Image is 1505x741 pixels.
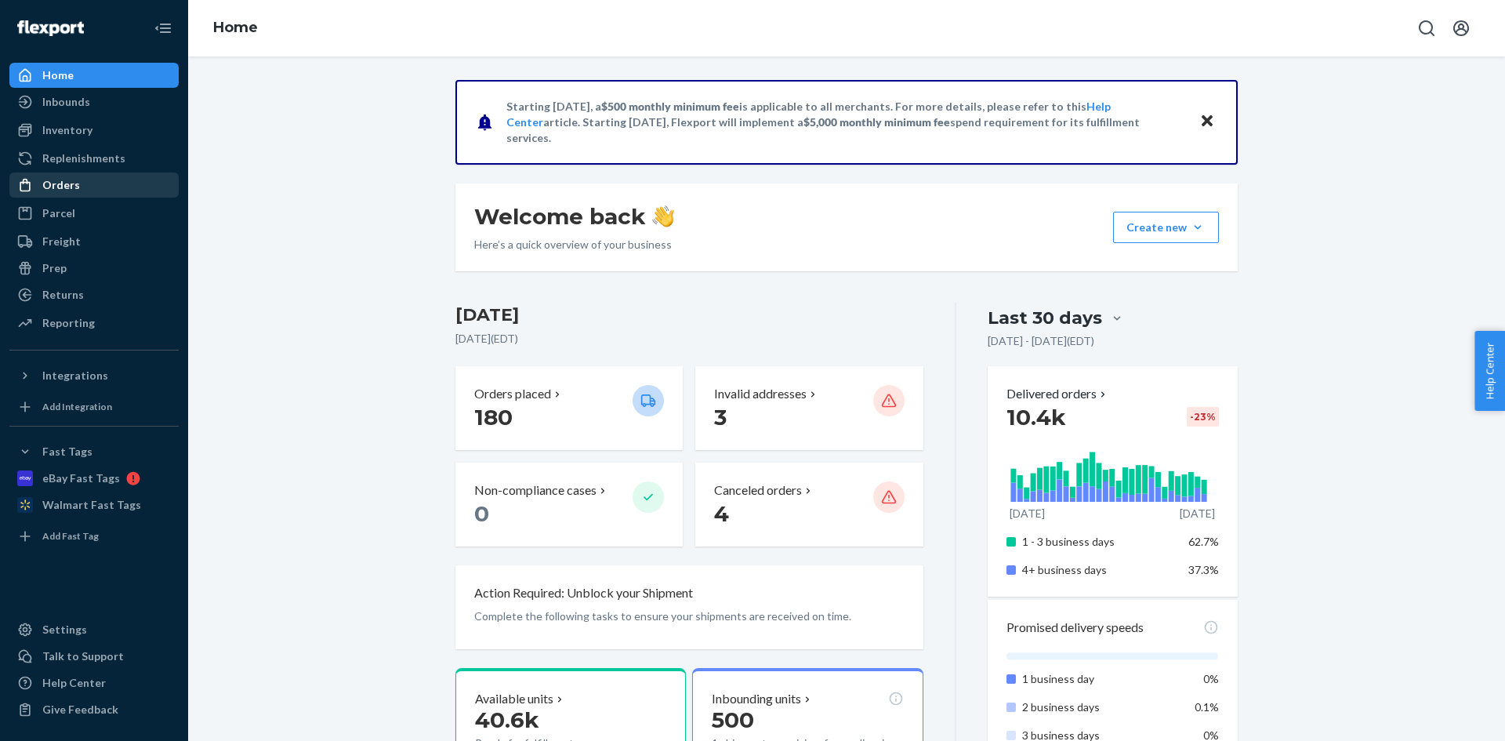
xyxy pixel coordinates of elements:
h1: Welcome back [474,202,674,231]
span: $5,000 monthly minimum fee [803,115,950,129]
a: Inventory [9,118,179,143]
a: Home [213,19,258,36]
div: Help Center [42,675,106,691]
div: Parcel [42,205,75,221]
span: 0.1% [1195,700,1219,714]
div: Integrations [42,368,108,383]
span: 3 [714,404,727,430]
p: [DATE] - [DATE] ( EDT ) [988,333,1094,349]
a: Walmart Fast Tags [9,492,179,518]
div: Replenishments [42,151,125,166]
p: 2 business days [1022,699,1177,715]
div: Inbounds [42,94,90,110]
div: Give Feedback [42,702,118,717]
button: Delivered orders [1006,385,1109,403]
a: Prep [9,256,179,281]
img: hand-wave emoji [652,205,674,227]
p: Promised delivery speeds [1006,619,1144,637]
div: Prep [42,260,67,276]
p: Available units [475,690,553,708]
p: 4+ business days [1022,562,1177,578]
p: 1 business day [1022,671,1177,687]
button: Non-compliance cases 0 [455,463,683,547]
p: Invalid addresses [714,385,807,403]
a: Replenishments [9,146,179,171]
a: Orders [9,173,179,198]
div: Last 30 days [988,306,1102,330]
a: Inbounds [9,89,179,114]
span: 0% [1203,672,1219,685]
button: Fast Tags [9,439,179,464]
span: 4 [714,500,729,527]
p: Starting [DATE], a is applicable to all merchants. For more details, please refer to this article... [506,99,1184,146]
p: Complete the following tasks to ensure your shipments are received on time. [474,608,905,624]
button: Help Center [1474,331,1505,411]
p: [DATE] [1010,506,1045,521]
a: Reporting [9,311,179,336]
div: Add Fast Tag [42,529,99,543]
span: 10.4k [1006,404,1066,430]
p: Inbounding units [712,690,801,708]
p: Here’s a quick overview of your business [474,237,674,252]
a: Add Integration [9,394,179,420]
span: 180 [474,404,513,430]
a: Talk to Support [9,644,179,669]
button: Invalid addresses 3 [695,366,923,450]
a: Returns [9,282,179,307]
button: Open Search Box [1411,13,1442,44]
a: Parcel [9,201,179,226]
div: Returns [42,287,84,303]
a: Freight [9,229,179,254]
span: 0 [474,500,489,527]
div: eBay Fast Tags [42,470,120,486]
button: Close Navigation [147,13,179,44]
div: Reporting [42,315,95,331]
a: Settings [9,617,179,642]
button: Orders placed 180 [455,366,683,450]
div: -23 % [1187,407,1219,427]
a: Help Center [9,670,179,696]
span: 40.6k [475,706,539,733]
button: Open account menu [1445,13,1477,44]
div: Home [42,67,74,83]
div: Talk to Support [42,648,124,664]
p: Action Required: Unblock your Shipment [474,584,693,602]
img: Flexport logo [17,20,84,36]
ol: breadcrumbs [201,5,270,51]
p: Orders placed [474,385,551,403]
p: 1 - 3 business days [1022,534,1177,550]
div: Settings [42,622,87,637]
p: [DATE] [1180,506,1215,521]
span: $500 monthly minimum fee [601,100,739,113]
div: Inventory [42,122,92,138]
div: Walmart Fast Tags [42,497,141,513]
p: [DATE] ( EDT ) [455,331,923,347]
a: Add Fast Tag [9,524,179,549]
span: 62.7% [1188,535,1219,548]
a: Home [9,63,179,88]
p: Canceled orders [714,481,802,499]
a: eBay Fast Tags [9,466,179,491]
div: Freight [42,234,81,249]
div: Add Integration [42,400,112,413]
button: Close [1197,111,1217,133]
button: Give Feedback [9,697,179,722]
button: Canceled orders 4 [695,463,923,547]
button: Create new [1113,212,1219,243]
p: Non-compliance cases [474,481,597,499]
button: Integrations [9,363,179,388]
span: 500 [712,706,754,733]
div: Fast Tags [42,444,92,459]
div: Orders [42,177,80,193]
h3: [DATE] [455,303,923,328]
span: 37.3% [1188,563,1219,576]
